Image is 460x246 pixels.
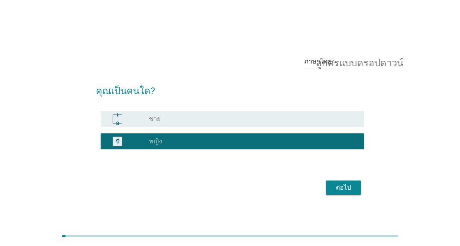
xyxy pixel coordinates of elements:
[116,138,119,145] font: บี
[326,181,361,195] button: ต่อไป
[96,85,155,97] font: คุณเป็นคนใด?
[149,137,162,145] font: หญิง
[116,111,119,126] font: เอ
[149,115,161,123] font: ชาย
[316,57,403,66] font: ลูกศรแบบดรอปดาวน์
[304,58,331,65] font: ภาษาไทย
[336,184,351,191] font: ต่อไป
